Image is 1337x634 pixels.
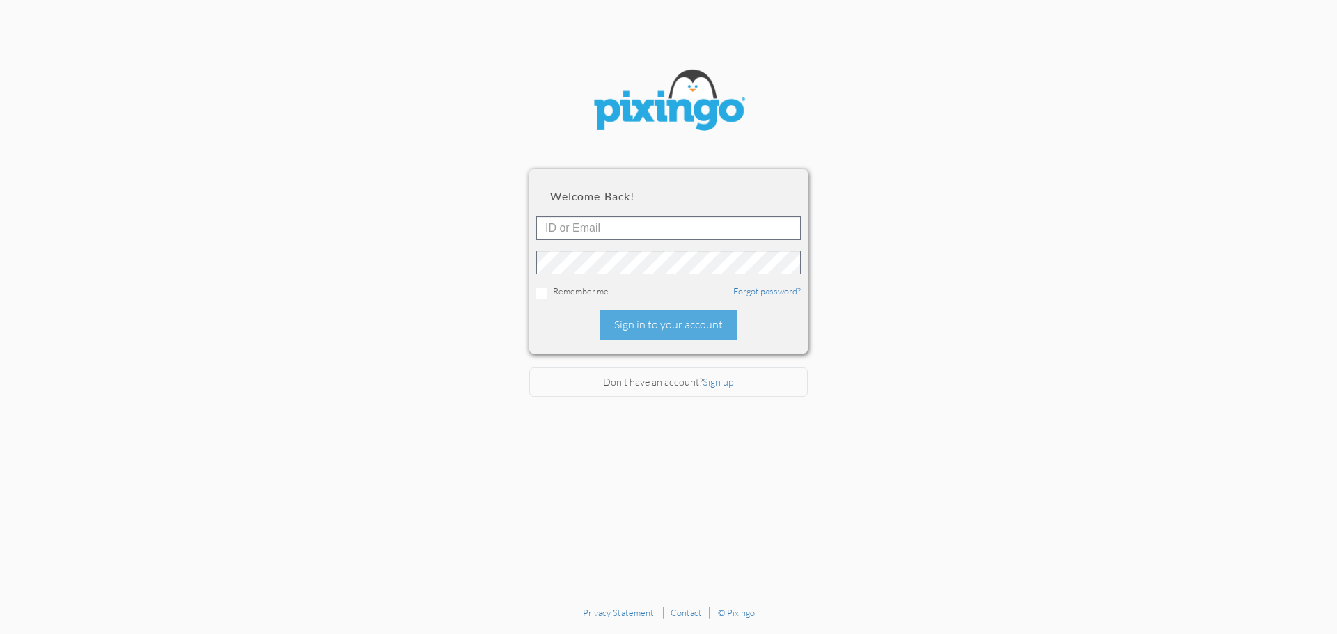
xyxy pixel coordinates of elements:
img: pixingo logo [585,63,752,141]
a: Privacy Statement [583,607,654,618]
input: ID or Email [536,216,801,240]
div: Don't have an account? [529,367,808,397]
a: Contact [671,607,702,618]
a: Forgot password? [733,285,801,296]
div: Sign in to your account [600,310,737,340]
div: Remember me [536,285,801,299]
a: Sign up [703,376,734,388]
a: © Pixingo [718,607,755,618]
h2: Welcome back! [550,190,787,203]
